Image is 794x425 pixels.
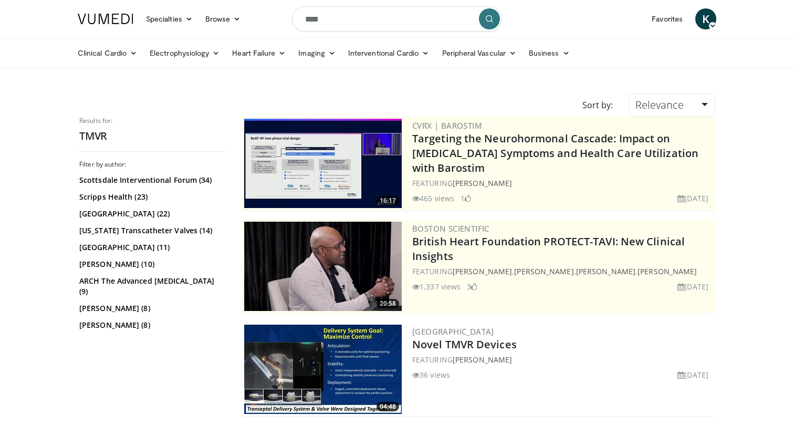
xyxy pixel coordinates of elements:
[79,129,226,143] h2: TMVR
[244,222,402,311] img: 20bd0fbb-f16b-4abd-8bd0-1438f308da47.300x170_q85_crop-smart_upscale.jpg
[292,6,502,32] input: Search topics, interventions
[638,266,697,276] a: [PERSON_NAME]
[629,94,715,117] a: Relevance
[79,192,224,202] a: Scripps Health (23)
[436,43,523,64] a: Peripheral Vascular
[140,8,199,29] a: Specialties
[514,266,573,276] a: [PERSON_NAME]
[79,225,224,236] a: [US_STATE] Transcatheter Valves (14)
[467,281,477,292] li: 3
[453,355,512,365] a: [PERSON_NAME]
[412,326,494,337] a: [GEOGRAPHIC_DATA]
[377,299,399,308] span: 20:58
[377,196,399,205] span: 16:17
[412,120,482,131] a: CVRx | Barostim
[453,266,512,276] a: [PERSON_NAME]
[79,242,224,253] a: [GEOGRAPHIC_DATA] (11)
[79,320,224,330] a: [PERSON_NAME] (8)
[79,160,226,169] h3: Filter by author:
[244,119,402,208] a: 16:17
[412,193,454,204] li: 465 views
[79,303,224,314] a: [PERSON_NAME] (8)
[412,131,698,175] a: Targeting the Neurohormonal Cascade: Impact on [MEDICAL_DATA] Symptoms and Health Care Utilizatio...
[453,178,512,188] a: [PERSON_NAME]
[199,8,247,29] a: Browse
[79,117,226,125] p: Results for:
[79,209,224,219] a: [GEOGRAPHIC_DATA] (22)
[79,276,224,297] a: ARCH The Advanced [MEDICAL_DATA] (9)
[412,234,685,263] a: British Heart Foundation PROTECT-TAVI: New Clinical Insights
[412,354,713,365] div: FEATURING
[523,43,576,64] a: Business
[79,259,224,269] a: [PERSON_NAME] (10)
[412,178,713,189] div: FEATURING
[576,266,635,276] a: [PERSON_NAME]
[412,337,517,351] a: Novel TMVR Devices
[244,325,402,414] a: 04:48
[461,193,471,204] li: 1
[677,193,708,204] li: [DATE]
[677,369,708,380] li: [DATE]
[645,8,689,29] a: Favorites
[412,266,713,277] div: FEATURING , , ,
[377,402,399,411] span: 04:48
[244,222,402,311] a: 20:58
[574,94,621,117] div: Sort by:
[342,43,436,64] a: Interventional Cardio
[677,281,708,292] li: [DATE]
[71,43,143,64] a: Clinical Cardio
[412,223,489,234] a: Boston Scientific
[143,43,226,64] a: Electrophysiology
[412,281,461,292] li: 1,337 views
[695,8,716,29] a: K
[635,98,684,112] span: Relevance
[244,325,402,414] img: 6c972fbe-b937-4936-b017-1c5e9769169f.300x170_q85_crop-smart_upscale.jpg
[244,119,402,208] img: f3314642-f119-4bcb-83d2-db4b1a91d31e.300x170_q85_crop-smart_upscale.jpg
[292,43,342,64] a: Imaging
[78,14,133,24] img: VuMedi Logo
[226,43,292,64] a: Heart Failure
[412,369,450,380] li: 36 views
[79,175,224,185] a: Scottsdale Interventional Forum (34)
